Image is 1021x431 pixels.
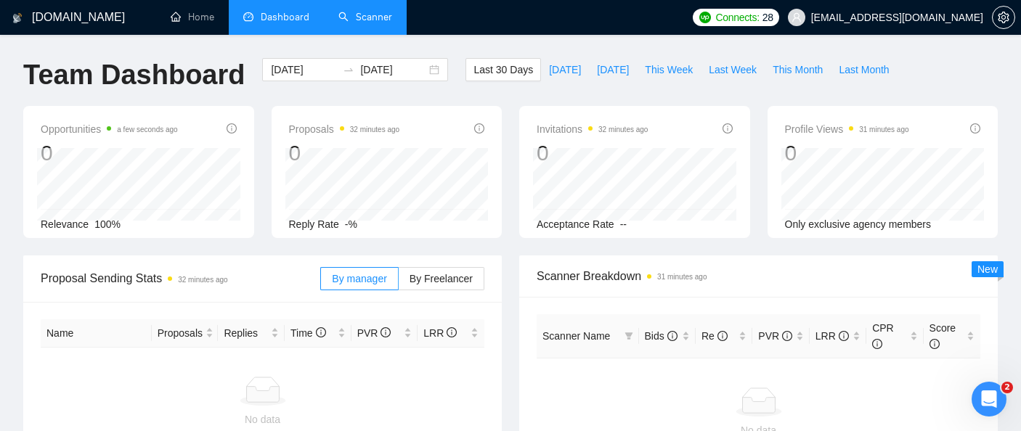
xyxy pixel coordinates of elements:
button: [DATE] [541,58,589,81]
span: info-circle [447,327,457,337]
button: [DATE] [589,58,637,81]
span: Opportunities [41,120,178,138]
button: Last 30 Days [465,58,541,81]
span: By manager [332,273,386,284]
div: 0 [41,139,178,167]
span: 28 [762,9,773,25]
span: dashboard [243,12,253,22]
div: 0 [785,139,909,167]
span: info-circle [839,331,849,341]
time: 32 minutes ago [598,126,648,134]
span: Dashboard [261,11,309,23]
a: searchScanner [338,11,392,23]
span: Invitations [537,120,648,138]
img: logo [12,7,23,30]
span: Acceptance Rate [537,218,614,230]
button: This Week [637,58,701,81]
div: No data [46,411,479,427]
span: PVR [357,327,391,339]
span: Proposals [289,120,400,138]
span: info-circle [381,327,391,337]
span: Replies [224,325,268,341]
span: info-circle [474,123,484,134]
span: to [343,64,354,75]
a: setting [992,12,1015,23]
span: info-circle [970,123,980,134]
span: info-circle [316,327,326,337]
time: 31 minutes ago [657,273,707,281]
span: info-circle [227,123,237,134]
span: setting [993,12,1014,23]
time: 31 minutes ago [859,126,908,134]
th: Replies [218,319,285,348]
time: a few seconds ago [117,126,177,134]
time: 32 minutes ago [178,276,227,284]
span: info-circle [782,331,792,341]
span: filter [625,332,633,340]
span: Only exclusive agency members [785,218,932,230]
span: By Freelancer [410,273,473,284]
div: 0 [289,139,400,167]
span: CPR [872,322,894,350]
span: Relevance [41,218,89,230]
button: This Month [765,58,831,81]
span: LRR [423,327,457,339]
input: End date [360,62,426,78]
span: Connects: [715,9,759,25]
input: Start date [271,62,337,78]
span: Proposals [158,325,203,341]
span: Scanner Breakdown [537,267,980,285]
span: Bids [645,330,678,342]
span: Proposal Sending Stats [41,269,320,287]
span: Score [930,322,956,350]
span: -- [620,218,627,230]
span: Scanner Name [542,330,610,342]
a: homeHome [171,11,214,23]
span: Last Week [709,62,757,78]
span: swap-right [343,64,354,75]
span: New [977,263,998,275]
button: Last Month [831,58,897,81]
span: LRR [815,330,849,342]
th: Proposals [152,319,219,348]
span: This Week [645,62,693,78]
iframe: Intercom live chat [972,382,1006,416]
span: PVR [758,330,792,342]
span: info-circle [717,331,728,341]
span: Reply Rate [289,218,339,230]
span: Profile Views [785,120,909,138]
button: setting [992,6,1015,29]
span: [DATE] [597,62,629,78]
span: -% [345,218,357,230]
span: Last Month [839,62,889,78]
span: 100% [94,218,121,230]
img: upwork-logo.png [699,12,711,23]
th: Name [41,319,152,348]
span: info-circle [667,331,678,341]
span: This Month [773,62,823,78]
span: [DATE] [549,62,581,78]
span: filter [622,325,636,347]
div: 0 [537,139,648,167]
span: Time [290,327,325,339]
h1: Team Dashboard [23,58,245,92]
span: user [792,12,802,22]
time: 32 minutes ago [350,126,399,134]
button: Last Week [701,58,765,81]
span: info-circle [872,339,882,349]
span: Re [701,330,728,342]
span: Last 30 Days [473,62,533,78]
span: info-circle [930,339,940,349]
span: 2 [1001,382,1013,393]
span: info-circle [723,123,733,134]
